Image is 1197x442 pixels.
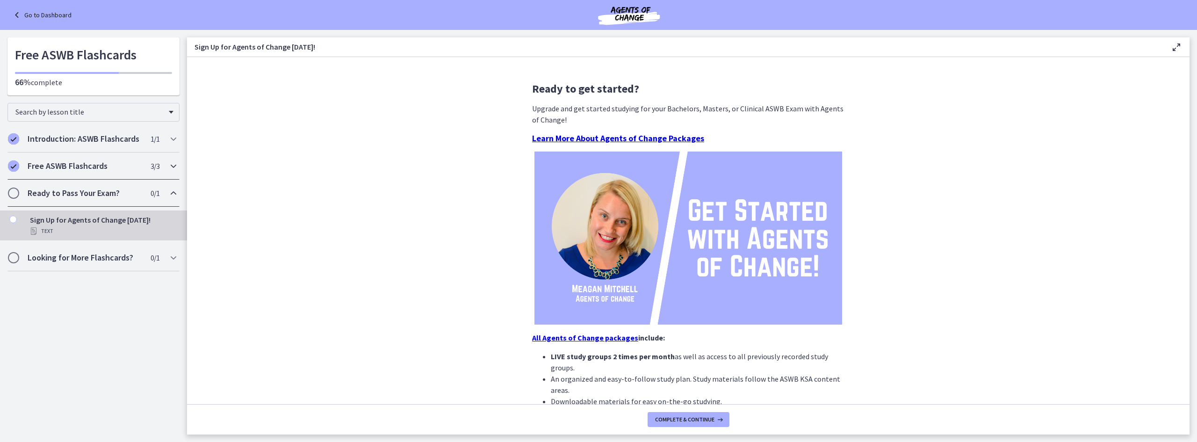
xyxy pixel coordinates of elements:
span: Complete & continue [655,416,714,423]
strong: LIVE study groups 2 times per mont [551,352,671,361]
div: Search by lesson title [7,103,180,122]
h1: Free ASWB Flashcards [15,45,172,65]
a: All Agents of Change packages [532,333,638,342]
img: Get_Started_with_Agents_of_Change.png [534,152,842,325]
span: 0 / 1 [151,252,159,263]
strong: h [671,352,675,361]
span: 0 / 1 [151,188,159,199]
span: Search by lesson title [15,107,164,116]
a: Go to Dashboard [11,9,72,21]
i: Completed [8,160,19,172]
h2: Free ASWB Flashcards [28,160,142,172]
p: Upgrade and get started studying for your Bachelors, Masters, or Clinical ASWB Exam with Agents o... [532,103,844,125]
a: Learn More About Agents of Change Packages [532,134,704,143]
span: Learn More About Agents of Change Packages [532,133,704,144]
span: 1 / 1 [151,133,159,145]
span: 3 / 3 [151,160,159,172]
span: 66% [15,77,31,87]
strong: include: [638,333,665,342]
div: Sign Up for Agents of Change [DATE]! [30,214,176,237]
h2: Looking for More Flashcards? [28,252,142,263]
p: complete [15,77,172,88]
img: Agents of Change [573,4,685,26]
h2: Ready to Pass Your Exam? [28,188,142,199]
button: Complete & continue [648,412,729,427]
div: Text [30,225,176,237]
li: Downloadable materials for easy on-the-go studying. [551,396,844,407]
h2: Introduction: ASWB Flashcards [28,133,142,145]
li: An organized and easy-to-follow study plan. Study materials follow the ASWB KSA content areas. [551,373,844,396]
li: as well as access to all previously recorded study groups. [551,351,844,373]
span: Ready to get started? [532,81,639,96]
i: Completed [8,133,19,145]
h3: Sign Up for Agents of Change [DATE]! [195,41,1156,52]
